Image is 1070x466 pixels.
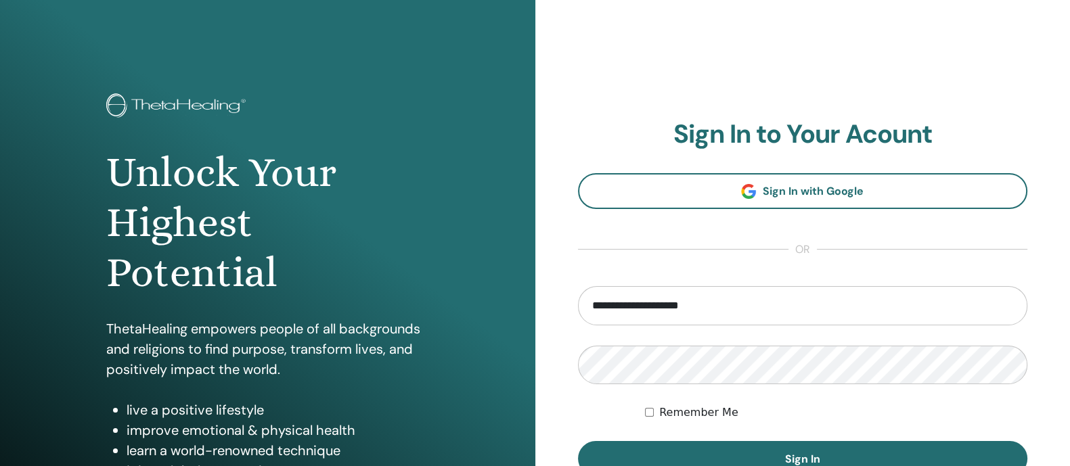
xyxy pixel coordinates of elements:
li: live a positive lifestyle [127,400,429,420]
label: Remember Me [659,404,738,421]
span: or [788,241,817,258]
h1: Unlock Your Highest Potential [106,147,429,298]
span: Sign In with Google [763,184,864,198]
li: learn a world-renowned technique [127,440,429,461]
p: ThetaHealing empowers people of all backgrounds and religions to find purpose, transform lives, a... [106,319,429,379]
li: improve emotional & physical health [127,420,429,440]
div: Keep me authenticated indefinitely or until I manually logout [645,404,1027,421]
a: Sign In with Google [578,173,1028,209]
h2: Sign In to Your Acount [578,119,1028,150]
span: Sign In [785,452,820,466]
